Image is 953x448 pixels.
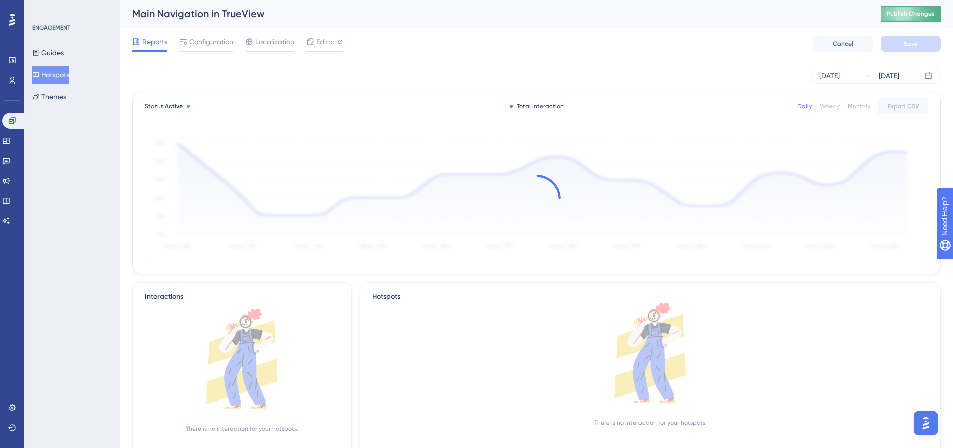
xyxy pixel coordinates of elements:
[594,419,707,427] div: There is no interaction for your hotspots.
[848,102,870,110] div: Monthly
[372,291,928,303] div: Hotspots
[316,36,335,48] span: Editor
[132,7,856,21] div: Main Navigation in TrueView
[32,88,66,106] button: Themes
[820,102,840,110] div: Weekly
[911,408,941,438] iframe: UserGuiding AI Assistant Launcher
[145,102,183,110] span: Status:
[833,40,853,48] span: Cancel
[32,24,70,32] div: ENGAGEMENT
[145,291,183,303] div: Interactions
[904,40,918,48] span: Save
[142,36,167,48] span: Reports
[878,98,928,114] button: Export CSV
[887,10,935,18] span: Publish Changes
[24,2,63,14] span: Need Help?
[797,102,812,110] div: Daily
[186,425,298,433] div: There is no interaction for your hotspots.
[879,70,899,82] div: [DATE]
[165,103,183,110] span: Active
[510,102,564,110] div: Total Interaction
[189,36,233,48] span: Configuration
[819,70,840,82] div: [DATE]
[881,36,941,52] button: Save
[881,6,941,22] button: Publish Changes
[888,102,919,110] span: Export CSV
[813,36,873,52] button: Cancel
[255,36,294,48] span: Localization
[32,44,64,62] button: Guides
[32,66,69,84] button: Hotspots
